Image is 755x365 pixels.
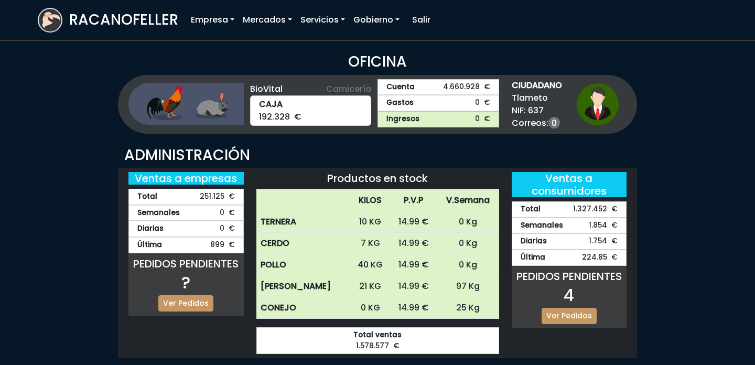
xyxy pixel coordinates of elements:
td: 0 Kg [437,233,499,254]
th: POLLO [256,254,350,276]
th: CONEJO [256,297,350,319]
h5: PEDIDOS PENDIENTES [128,257,244,270]
a: Cuenta4.660.928 € [377,79,499,95]
strong: CIUDADANO [512,79,562,92]
strong: Total [521,204,541,215]
strong: Semanales [137,208,180,219]
th: [PERSON_NAME] [256,276,350,297]
td: 25 Kg [437,297,499,319]
h5: Ventas a empresas [128,172,244,185]
strong: Total ventas [265,330,490,341]
div: 899 € [128,237,244,253]
strong: Total [137,191,157,202]
td: 0 Kg [437,254,499,276]
td: 14.99 € [391,233,437,254]
strong: Gastos [386,98,414,109]
div: 0 € [128,205,244,221]
strong: Ingresos [386,114,419,125]
h3: RACANOFELLER [69,11,178,29]
a: Salir [408,9,435,30]
strong: Cuenta [386,82,415,93]
a: Ver Pedidos [158,295,213,312]
div: 1.327.452 € [512,201,627,218]
img: ganaderia.png [128,83,244,125]
div: 1.854 € [512,218,627,234]
a: 0 [548,117,560,128]
h5: Ventas a consumidores [512,172,627,197]
strong: Diarias [521,236,547,247]
td: 7 KG [350,233,391,254]
strong: Última [137,240,162,251]
div: BioVital [250,83,372,95]
a: Ingresos0 € [377,111,499,127]
img: ciudadano1.png [577,83,619,125]
div: 192.328 € [250,95,372,126]
th: KILOS [350,190,391,211]
h5: PEDIDOS PENDIENTES [512,270,627,283]
td: 14.99 € [391,297,437,319]
span: Correos: [512,117,562,130]
h3: OFICINA [38,53,717,71]
img: logoracarojo.png [39,9,61,29]
a: Mercados [239,9,296,30]
a: Gobierno [349,9,404,30]
div: 1.754 € [512,233,627,250]
td: 0 KG [350,297,391,319]
a: RACANOFELLER [38,5,178,35]
strong: Última [521,252,545,263]
span: Carnicería [326,83,371,95]
a: Ver Pedidos [542,308,597,324]
strong: Diarias [137,223,164,234]
th: CERDO [256,233,350,254]
div: 0 € [128,221,244,237]
a: Servicios [296,9,349,30]
strong: Semanales [521,220,563,231]
td: 14.99 € [391,254,437,276]
span: 4 [564,283,574,307]
td: 10 KG [350,211,391,233]
a: Gastos0 € [377,95,499,111]
td: 97 Kg [437,276,499,297]
td: 0 Kg [437,211,499,233]
th: V.Semana [437,190,499,211]
td: 14.99 € [391,211,437,233]
div: 251.125 € [128,189,244,205]
div: 1.578.577 € [256,327,499,354]
td: 21 KG [350,276,391,297]
a: Empresa [187,9,239,30]
span: Tlameto [512,92,562,104]
th: P.V.P [391,190,437,211]
td: 40 KG [350,254,391,276]
span: ? [181,271,190,294]
td: 14.99 € [391,276,437,297]
span: NIF: 637 [512,104,562,117]
th: TERNERA [256,211,350,233]
h5: Productos en stock [256,172,499,185]
div: 224.85 € [512,250,627,266]
h3: ADMINISTRACIÓN [124,146,631,164]
strong: CAJA [259,98,363,111]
